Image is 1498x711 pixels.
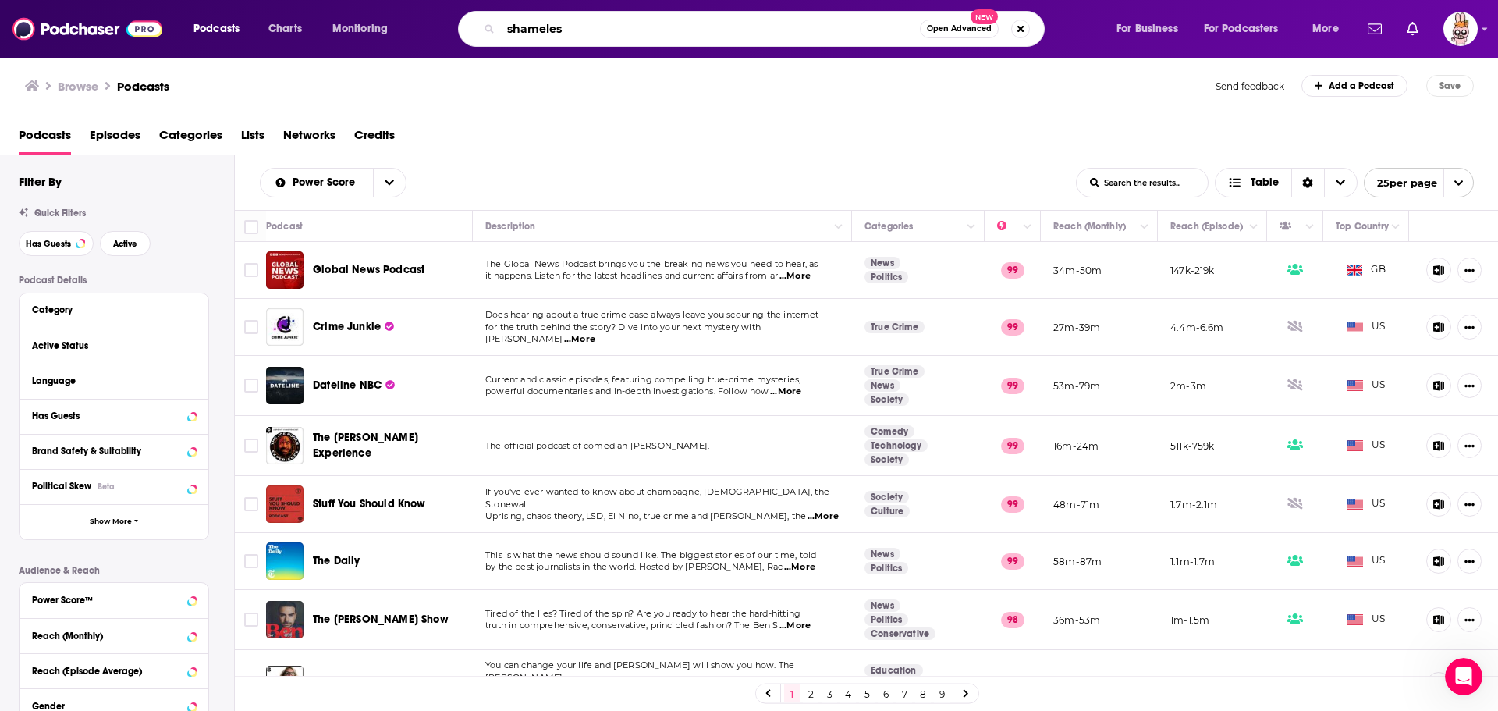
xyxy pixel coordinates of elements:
[1457,373,1482,398] button: Show More Button
[1106,16,1198,41] button: open menu
[784,561,815,574] span: ...More
[20,504,208,539] button: Show More
[1116,18,1178,40] span: For Business
[1170,613,1209,627] p: 1m-1.5m
[32,375,186,386] div: Language
[822,684,837,703] a: 3
[266,217,303,236] div: Podcast
[864,365,925,378] a: True Crime
[1364,168,1474,197] button: open menu
[32,625,196,645] button: Reach (Monthly)
[896,684,912,703] a: 7
[485,620,778,631] span: truth in comprehensive, conservative, principled fashion? The Ben S
[485,270,778,281] span: it happens. Listen for the latest headlines and current affairs from ar
[19,123,71,155] a: Podcasts
[266,367,304,404] img: Dateline NBC
[1053,321,1100,334] p: 27m-39m
[859,684,875,703] a: 5
[1244,218,1263,236] button: Column Actions
[12,14,162,44] img: Podchaser - Follow, Share and Rate Podcasts
[473,11,1060,47] div: Search podcasts, credits, & more...
[1001,612,1024,627] p: 98
[90,517,132,526] span: Show More
[1445,658,1482,695] iframe: Intercom live chat
[1361,16,1388,42] a: Show notifications dropdown
[1204,18,1279,40] span: For Podcasters
[313,497,426,510] span: Stuff You Should Know
[32,589,196,609] button: Power Score™
[34,208,86,219] span: Quick Filters
[266,601,304,638] img: The Ben Shapiro Show
[283,123,335,155] span: Networks
[1365,171,1437,195] span: 25 per page
[354,123,395,155] a: Credits
[1301,218,1319,236] button: Column Actions
[485,659,794,683] span: You can change your life and [PERSON_NAME] will show you how. The [PERSON_NAME]
[971,9,999,24] span: New
[864,425,914,438] a: Comedy
[159,123,222,155] span: Categories
[501,16,920,41] input: Search podcasts, credits, & more...
[266,308,304,346] img: Crime Junkie
[997,217,1019,236] div: Power Score
[32,476,196,496] button: Political SkewBeta
[1291,169,1324,197] div: Sort Direction
[1053,439,1099,453] p: 16m-24m
[32,411,183,421] div: Has Guests
[1053,379,1100,393] p: 53m-79m
[244,497,258,511] span: Toggle select row
[1135,218,1154,236] button: Column Actions
[864,379,900,392] a: News
[32,481,91,492] span: Political Skew
[32,371,196,390] button: Language
[313,319,394,335] a: Crime Junkie
[266,251,304,289] img: Global News Podcast
[1400,16,1425,42] a: Show notifications dropdown
[485,258,818,269] span: The Global News Podcast brings you the breaking news you need to hear, as
[244,613,258,627] span: Toggle select row
[183,16,260,41] button: open menu
[113,240,137,248] span: Active
[313,496,426,512] a: Stuff You Should Know
[1280,217,1301,236] div: Has Guests
[1426,75,1474,97] button: Save
[927,25,992,33] span: Open Advanced
[864,664,923,677] a: Education
[1312,18,1339,40] span: More
[840,684,856,703] a: 4
[1053,217,1126,236] div: Reach (Monthly)
[117,79,169,94] a: Podcasts
[1336,217,1389,236] div: Top Country
[244,439,258,453] span: Toggle select row
[829,218,848,236] button: Column Actions
[485,217,535,236] div: Description
[313,613,449,626] span: The [PERSON_NAME] Show
[1001,262,1024,278] p: 99
[261,177,373,188] button: open menu
[268,18,302,40] span: Charts
[313,553,360,569] a: The Daily
[864,505,910,517] a: Culture
[19,565,209,576] p: Audience & Reach
[1457,492,1482,517] button: Show More Button
[1386,218,1405,236] button: Column Actions
[266,485,304,523] a: Stuff You Should Know
[1251,177,1279,188] span: Table
[1001,378,1024,393] p: 99
[321,16,408,41] button: open menu
[313,612,449,627] a: The [PERSON_NAME] Show
[19,231,94,256] button: Has Guests
[1053,498,1099,511] p: 48m-71m
[266,666,304,703] img: The Mel Robbins Podcast
[485,386,769,396] span: powerful documentaries and in-depth investigations. Follow now
[1443,12,1478,46] span: Logged in as Nouel
[784,684,800,703] a: 1
[313,262,424,278] a: Global News Podcast
[1194,16,1301,41] button: open menu
[1347,612,1386,627] span: US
